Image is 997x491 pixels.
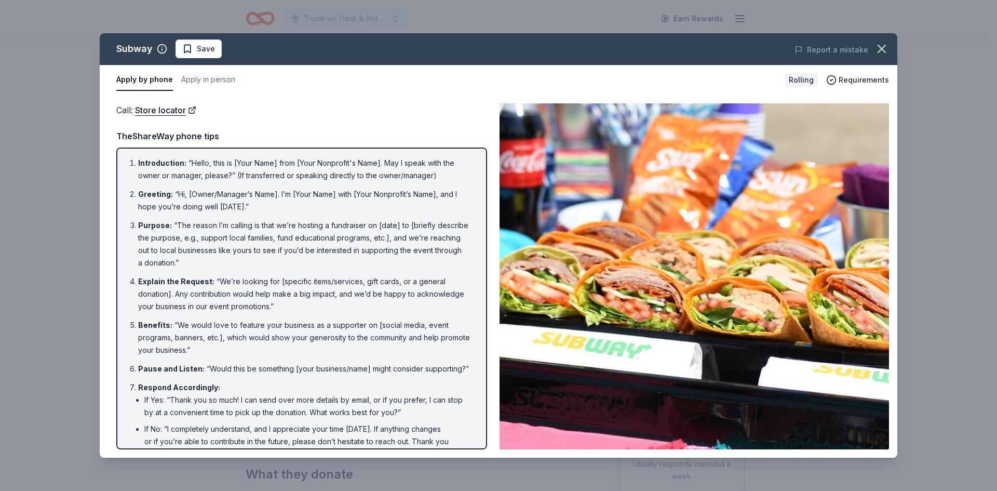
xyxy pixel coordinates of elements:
[197,43,215,55] span: Save
[138,321,172,329] span: Benefits :
[138,190,173,198] span: Greeting :
[138,319,471,356] li: “We would love to feature your business as a supporter on [social media, event programs, banners,...
[138,188,471,213] li: “Hi, [Owner/Manager’s Name]. I’m [Your Name] with [Your Nonprofit’s Name], and I hope you’re doin...
[138,158,186,167] span: Introduction :
[500,103,889,449] img: Image for Subway
[138,275,471,313] li: “We’re looking for [specific items/services, gift cards, or a general donation]. Any contribution...
[785,73,818,87] div: Rolling
[176,39,222,58] button: Save
[839,74,889,86] span: Requirements
[794,44,868,56] button: Report a mistake
[138,363,471,375] li: “Would this be something [your business/name] might consider supporting?”
[135,103,196,117] a: Store locator
[138,383,220,392] span: Respond Accordingly :
[138,221,172,230] span: Purpose :
[116,129,487,143] div: TheShareWay phone tips
[138,157,471,182] li: “Hello, this is [Your Name] from [Your Nonprofit's Name]. May I speak with the owner or manager, ...
[116,69,173,91] button: Apply by phone
[116,41,153,57] div: Subway
[181,69,235,91] button: Apply in person
[138,277,214,286] span: Explain the Request :
[138,364,205,373] span: Pause and Listen :
[116,103,487,117] div: Call :
[144,423,471,460] li: If No: “I completely understand, and I appreciate your time [DATE]. If anything changes or if you...
[138,219,471,269] li: “The reason I’m calling is that we’re hosting a fundraiser on [date] to [briefly describe the pur...
[144,394,471,419] li: If Yes: “Thank you so much! I can send over more details by email, or if you prefer, I can stop b...
[826,74,889,86] button: Requirements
